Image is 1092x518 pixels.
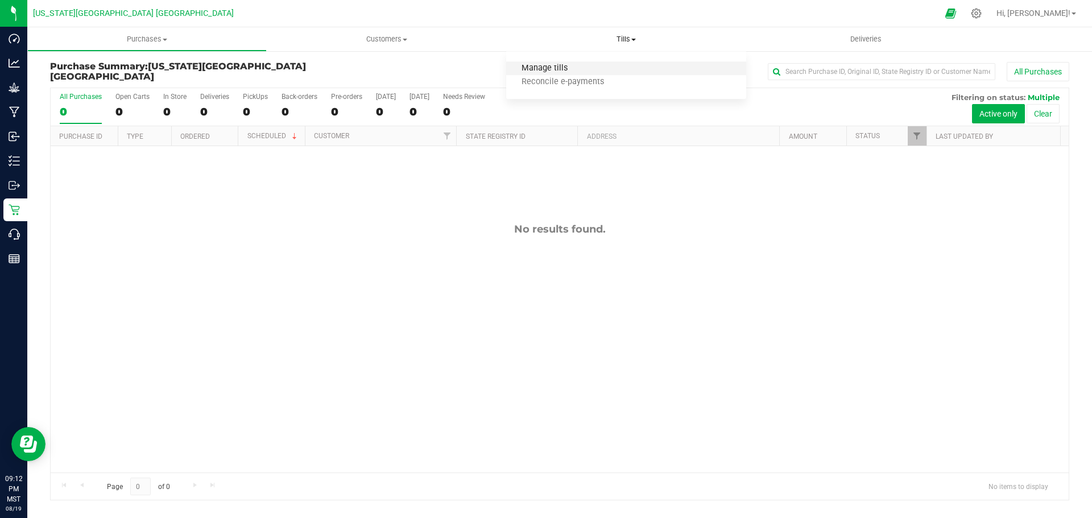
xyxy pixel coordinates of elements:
inline-svg: Inbound [9,131,20,142]
inline-svg: Grow [9,82,20,93]
div: Needs Review [443,93,485,101]
span: Reconcile e-payments [506,77,619,87]
inline-svg: Outbound [9,180,20,191]
span: Purchases [28,34,266,44]
a: Last Updated By [936,132,993,140]
div: 0 [60,105,102,118]
div: In Store [163,93,187,101]
inline-svg: Reports [9,253,20,264]
div: Open Carts [115,93,150,101]
div: 0 [409,105,429,118]
span: Customers [267,34,506,44]
a: Scheduled [247,132,299,140]
input: Search Purchase ID, Original ID, State Registry ID or Customer Name... [768,63,995,80]
inline-svg: Call Center [9,229,20,240]
div: 0 [443,105,485,118]
a: Filter [908,126,926,146]
h3: Purchase Summary: [50,61,390,81]
span: [US_STATE][GEOGRAPHIC_DATA] [GEOGRAPHIC_DATA] [33,9,234,18]
a: Amount [789,132,817,140]
span: [US_STATE][GEOGRAPHIC_DATA] [GEOGRAPHIC_DATA] [50,61,306,82]
a: Customers [267,27,506,51]
p: 08/19 [5,504,22,513]
div: 0 [282,105,317,118]
div: 0 [163,105,187,118]
div: 0 [376,105,396,118]
iframe: Resource center [11,427,45,461]
inline-svg: Manufacturing [9,106,20,118]
button: All Purchases [1007,62,1069,81]
inline-svg: Inventory [9,155,20,167]
div: [DATE] [409,93,429,101]
span: Tills [506,34,746,44]
a: Customer [314,132,349,140]
div: [DATE] [376,93,396,101]
a: State Registry ID [466,132,526,140]
span: Manage tills [506,64,583,73]
span: Page of 0 [97,478,179,495]
button: Clear [1027,104,1060,123]
th: Address [577,126,779,146]
div: 0 [243,105,268,118]
div: Deliveries [200,93,229,101]
div: Manage settings [969,8,983,19]
a: Ordered [180,132,210,140]
inline-svg: Dashboard [9,33,20,44]
div: 0 [200,105,229,118]
div: Back-orders [282,93,317,101]
a: Status [855,132,880,140]
p: 09:12 PM MST [5,474,22,504]
button: Active only [972,104,1025,123]
span: Open Ecommerce Menu [938,2,963,24]
span: No items to display [979,478,1057,495]
a: Deliveries [746,27,986,51]
a: Tills Manage tills Reconcile e-payments [506,27,746,51]
span: Filtering on status: [952,93,1025,102]
a: Purchase ID [59,132,102,140]
div: PickUps [243,93,268,101]
a: Filter [437,126,456,146]
a: Type [127,132,143,140]
inline-svg: Analytics [9,57,20,69]
inline-svg: Retail [9,204,20,216]
span: Hi, [PERSON_NAME]! [996,9,1070,18]
span: Deliveries [835,34,897,44]
div: Pre-orders [331,93,362,101]
div: 0 [331,105,362,118]
div: 0 [115,105,150,118]
a: Purchases [27,27,267,51]
span: Multiple [1028,93,1060,102]
div: All Purchases [60,93,102,101]
div: No results found. [51,223,1069,235]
